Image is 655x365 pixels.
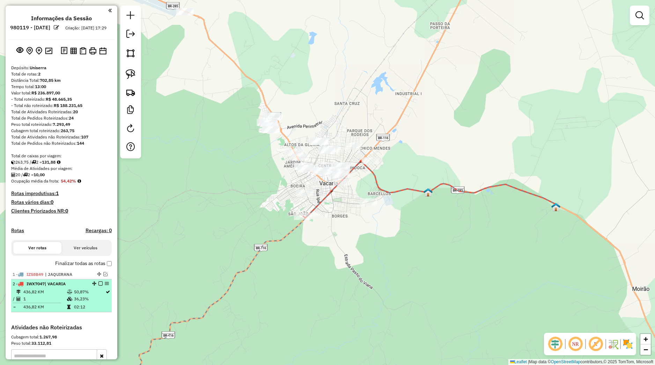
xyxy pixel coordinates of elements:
[11,90,112,96] div: Valor total:
[297,165,315,172] div: Atividade não roteirizada - JOICE RODRIGUES
[11,191,112,196] h4: Rotas improdutivas:
[587,336,604,352] span: Exibir rótulo
[11,208,112,214] h4: Clientes Priorizados NR:
[11,134,112,140] div: Total de Atividades não Roteirizadas:
[67,305,71,309] i: Tempo total em rota
[286,149,304,156] div: Atividade não roteirizada - LUCIANE MINELLA BONADIMAN
[124,121,138,137] a: Reroteirizar Sessão
[551,359,581,364] a: OpenStreetMap
[57,160,60,164] i: Meta Caixas/viagem: 1,00 Diferença: 130,88
[124,103,138,119] a: Criar modelo
[528,359,529,364] span: |
[323,167,341,174] div: Atividade não roteirizada - CLAUDIR PASETTO
[35,84,46,89] strong: 13:00
[92,281,96,286] em: Alterar sequência das rotas
[23,303,67,310] td: 436,82 KM
[65,208,68,214] strong: 0
[11,173,15,177] i: Total de Atividades
[31,160,36,164] i: Total de rotas
[11,340,112,346] div: Peso total:
[77,141,84,146] strong: 144
[15,45,25,56] button: Exibir sessão original
[331,169,349,176] div: Atividade não roteirizada - ARMAZEM SANTOS DUMON
[311,168,329,175] div: Atividade não roteirizada - ALGO MAIS
[11,84,112,90] div: Tempo total:
[292,153,309,160] div: Atividade não roteirizada - IDA OLIMPIA TURANI FERNANDES
[11,140,112,146] div: Total de Pedidos não Roteirizados:
[67,297,72,301] i: % de utilização da cubagem
[11,228,24,234] h4: Rotas
[11,153,112,159] div: Total de caixas por viagem:
[11,102,112,109] div: - Total não roteirizado:
[23,173,28,177] i: Total de rotas
[98,281,103,286] em: Finalizar rota
[67,290,72,294] i: % de utilização do peso
[126,48,135,58] img: Selecionar atividades - polígono
[608,338,619,350] img: Fluxo de ruas
[98,46,108,56] button: Disponibilidade de veículos
[126,87,135,97] img: Criar rota
[69,115,74,121] strong: 24
[31,341,51,346] strong: 33.112,81
[53,122,70,127] strong: 7.293,49
[56,190,59,196] strong: 1
[11,115,112,121] div: Total de Pedidos Roteirizados:
[31,15,92,22] h4: Informações da Sessão
[13,295,16,302] td: /
[107,261,112,266] input: Finalizar todas as rotas
[551,202,560,212] img: Vacaria
[45,281,66,286] span: | VACARIA
[124,8,138,24] a: Nova sessão e pesquisa
[124,27,138,43] a: Exportar sessão
[34,172,45,177] strong: 10,00
[424,188,433,197] img: VACARIA
[11,199,112,205] h4: Rotas vários dias:
[16,290,21,294] i: Distância Total
[86,228,112,234] h4: Recargas: 0
[55,260,112,267] label: Finalizar todas as rotas
[31,90,60,95] strong: R$ 236.897,00
[88,46,98,56] button: Imprimir Rotas
[11,324,112,331] h4: Atividades não Roteirizadas
[44,46,54,55] button: Otimizar todas as rotas
[11,334,112,340] div: Cubagem total:
[11,178,59,184] span: Ocupação média da frota:
[13,303,16,310] td: =
[39,334,57,339] strong: 1.267,98
[40,78,61,83] strong: 702,85 km
[45,271,77,278] span: JAQUIRANA
[11,71,112,77] div: Total de rotas:
[105,281,109,286] em: Opções
[126,69,135,79] img: Selecionar atividades - laço
[73,109,78,114] strong: 20
[643,335,648,343] span: +
[54,25,59,30] em: Alterar nome da sessão
[34,45,44,56] button: Adicionar Atividades
[59,45,69,56] button: Logs desbloquear sessão
[11,172,112,178] div: 20 / 2 =
[640,344,651,355] a: Zoom out
[11,128,112,134] div: Cubagem total roteirizado:
[360,198,377,205] div: Atividade não roteirizada - LUCIANA CITON
[260,120,277,127] div: Atividade não roteirizada - NAGE C.C. AMARAL
[61,178,76,184] strong: 54,42%
[106,290,110,294] i: Rota otimizada
[11,121,112,128] div: Peso total roteirizado:
[61,242,110,254] button: Ver veículos
[318,147,335,154] div: Atividade não roteirizada - RAFAEL FARIOLI
[30,65,46,70] strong: Uniserra
[361,157,379,164] div: Atividade não roteirizada - PEG SUPERMERCADOS
[547,336,564,352] span: Ocultar deslocamento
[23,295,67,302] td: 1
[262,126,279,133] div: Atividade não roteirizada - MINIMERCADO DA GI
[69,46,78,55] button: Visualizar relatório de Roteirização
[97,272,101,276] em: Alterar sequência das rotas
[11,77,112,84] div: Distância Total:
[344,143,361,150] div: Atividade não roteirizada - TRENTIN SUPERMERCADO
[46,96,72,102] strong: R$ 48.665,35
[643,345,648,354] span: −
[81,134,88,139] strong: 107
[316,162,333,169] div: Atividade não roteirizada - BOM SABORE
[322,145,339,152] div: Atividade não roteirizada - MERCADO MASCHIO
[296,189,313,196] div: Atividade não roteirizada - PRADENSE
